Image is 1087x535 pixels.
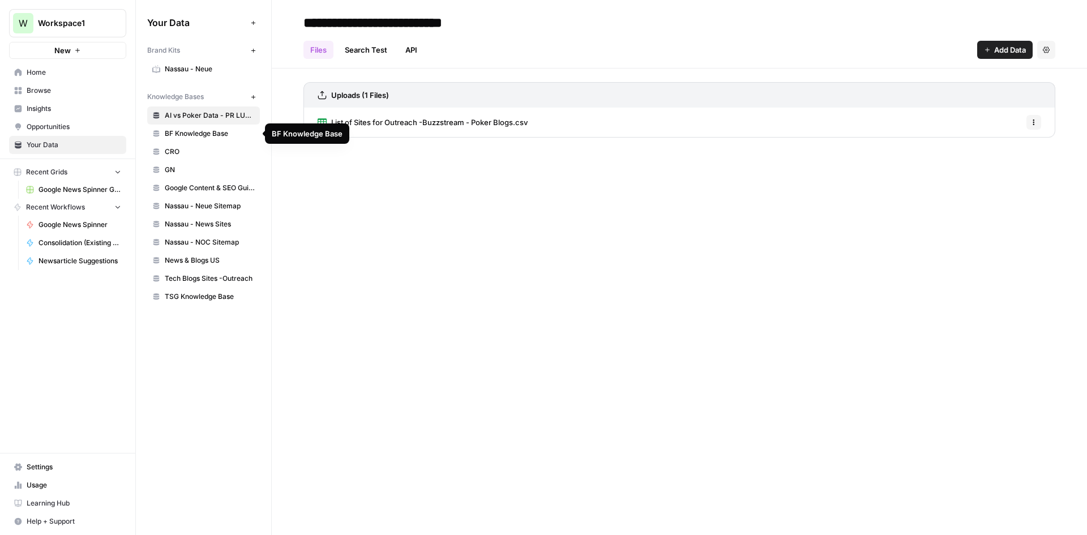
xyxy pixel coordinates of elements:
a: Search Test [338,41,394,59]
a: Files [303,41,333,59]
a: Uploads (1 Files) [318,83,389,108]
span: Nassau - NOC Sitemap [165,237,255,247]
h3: Uploads (1 Files) [331,89,389,101]
span: Opportunities [27,122,121,132]
span: Learning Hub [27,498,121,508]
span: Your Data [27,140,121,150]
a: Nassau - NOC Sitemap [147,233,260,251]
span: Home [27,67,121,78]
span: CRO [165,147,255,157]
span: Google News Spinner Grid [38,185,121,195]
a: Consolidation (Existing Pages) [21,234,126,252]
button: Help + Support [9,512,126,530]
a: Google News Spinner [21,216,126,234]
span: Knowledge Bases [147,92,204,102]
a: Opportunities [9,118,126,136]
span: Nassau - Neue Sitemap [165,201,255,211]
span: Nassau - Neue [165,64,255,74]
span: Google News Spinner [38,220,121,230]
span: New [54,45,71,56]
span: AI vs Poker Data - PR LUSPS [165,110,255,121]
a: Nassau - Neue Sitemap [147,197,260,215]
a: Learning Hub [9,494,126,512]
a: Google News Spinner Grid [21,181,126,199]
a: BF Knowledge Base [147,125,260,143]
a: GN [147,161,260,179]
a: List of Sites for Outreach -Buzzstream - Poker Blogs.csv [318,108,528,137]
span: BF Knowledge Base [165,129,255,139]
span: Tech Blogs Sites -Outreach [165,273,255,284]
span: Insights [27,104,121,114]
button: Add Data [977,41,1033,59]
span: Nassau - News Sites [165,219,255,229]
span: Newsarticle Suggestions [38,256,121,266]
span: GN [165,165,255,175]
span: List of Sites for Outreach -Buzzstream - Poker Blogs.csv [331,117,528,128]
span: Your Data [147,16,246,29]
button: Recent Grids [9,164,126,181]
span: Browse [27,85,121,96]
span: Recent Workflows [26,202,85,212]
span: Workspace1 [38,18,106,29]
span: Settings [27,462,121,472]
a: Usage [9,476,126,494]
a: Newsarticle Suggestions [21,252,126,270]
a: Tech Blogs Sites -Outreach [147,269,260,288]
a: Insights [9,100,126,118]
a: TSG Knowledge Base [147,288,260,306]
span: Recent Grids [26,167,67,177]
a: Google Content & SEO Guidelines [147,179,260,197]
span: Usage [27,480,121,490]
span: W [19,16,28,30]
button: Workspace: Workspace1 [9,9,126,37]
a: Browse [9,82,126,100]
span: Google Content & SEO Guidelines [165,183,255,193]
a: CRO [147,143,260,161]
a: API [399,41,424,59]
a: Your Data [9,136,126,154]
a: Nassau - Neue [147,60,260,78]
span: Brand Kits [147,45,180,55]
span: Add Data [994,44,1026,55]
a: News & Blogs US [147,251,260,269]
button: New [9,42,126,59]
span: Help + Support [27,516,121,527]
a: Settings [9,458,126,476]
a: Nassau - News Sites [147,215,260,233]
span: News & Blogs US [165,255,255,266]
span: TSG Knowledge Base [165,292,255,302]
button: Recent Workflows [9,199,126,216]
span: Consolidation (Existing Pages) [38,238,121,248]
a: Home [9,63,126,82]
a: AI vs Poker Data - PR LUSPS [147,106,260,125]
